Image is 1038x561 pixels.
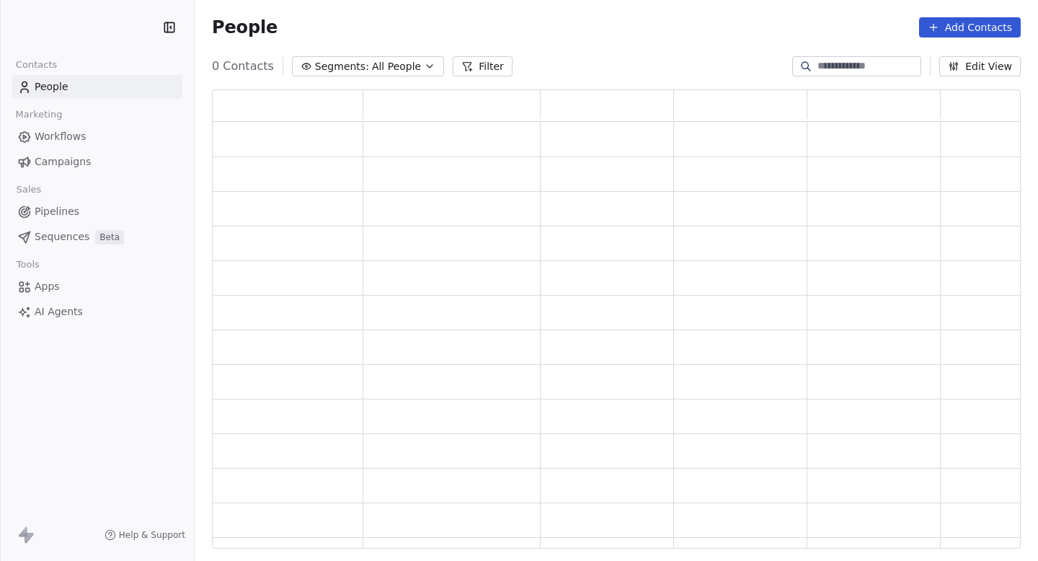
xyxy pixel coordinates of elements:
[35,279,60,294] span: Apps
[212,17,278,38] span: People
[12,300,182,324] a: AI Agents
[35,154,91,169] span: Campaigns
[372,59,421,74] span: All People
[105,529,185,541] a: Help & Support
[12,125,182,149] a: Workflows
[35,79,68,94] span: People
[35,229,89,244] span: Sequences
[919,17,1021,37] button: Add Contacts
[212,58,274,75] span: 0 Contacts
[12,75,182,99] a: People
[35,204,79,219] span: Pipelines
[453,56,513,76] button: Filter
[10,179,48,200] span: Sales
[12,225,182,249] a: SequencesBeta
[95,230,124,244] span: Beta
[12,200,182,224] a: Pipelines
[10,254,45,275] span: Tools
[12,150,182,174] a: Campaigns
[9,54,63,76] span: Contacts
[315,59,369,74] span: Segments:
[35,129,86,144] span: Workflows
[939,56,1021,76] button: Edit View
[35,304,83,319] span: AI Agents
[12,275,182,299] a: Apps
[119,529,185,541] span: Help & Support
[9,104,68,125] span: Marketing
